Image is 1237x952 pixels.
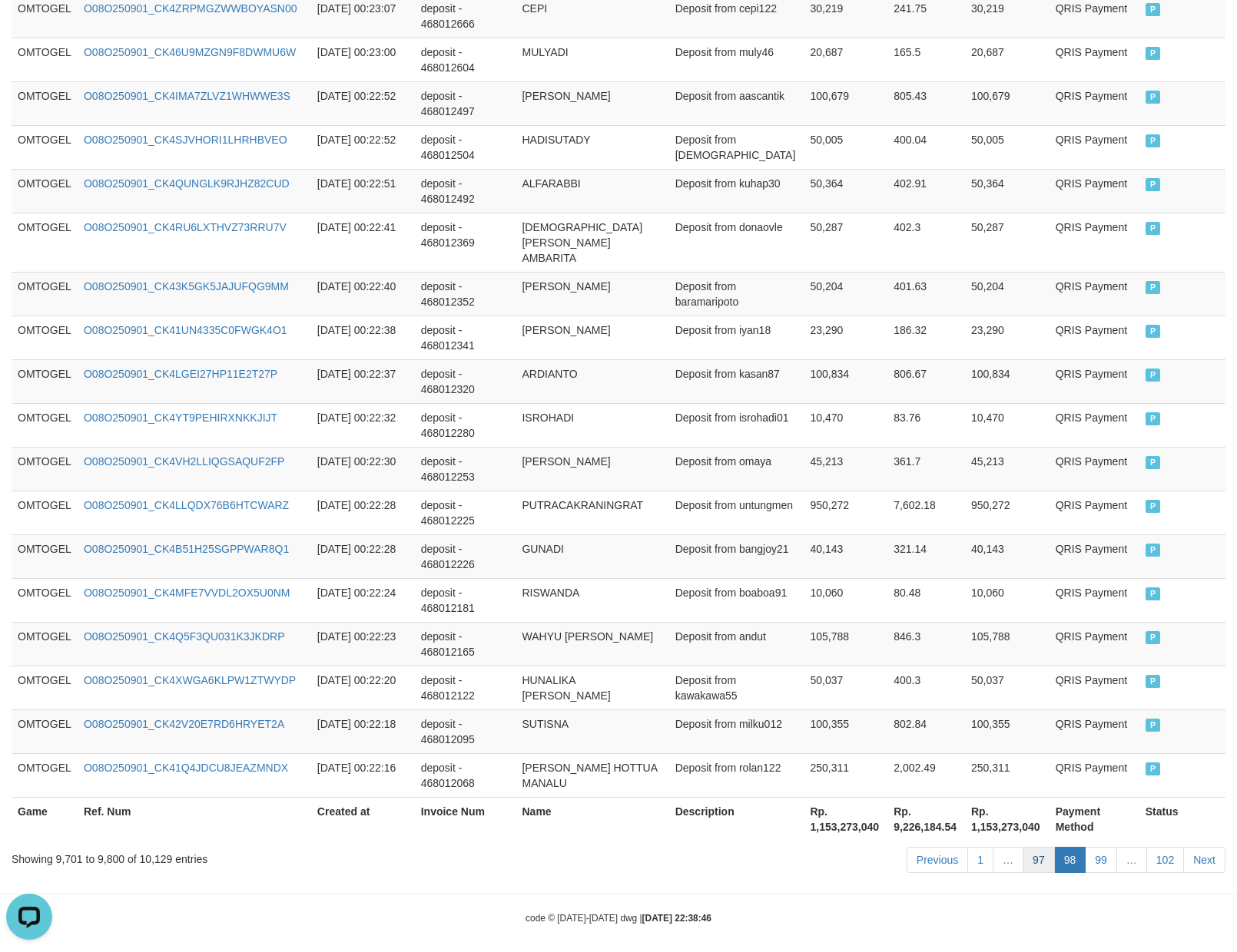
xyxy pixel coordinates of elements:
a: O08O250901_CK4RU6LXTHVZ73RRU7V [84,221,287,233]
td: QRIS Payment [1050,622,1139,666]
td: QRIS Payment [1050,491,1139,534]
a: O08O250901_CK4Q5F3QU031K3JKDRP [84,630,284,643]
span: PAID [1146,222,1161,235]
td: Deposit from rolan122 [669,753,804,797]
small: code © [DATE]-[DATE] dwg | [526,913,711,924]
td: OMTOGEL [12,534,78,578]
td: Deposit from muly46 [669,38,804,81]
td: OMTOGEL [12,38,78,81]
td: Deposit from aascantik [669,81,804,125]
td: 400.04 [887,125,965,169]
td: QRIS Payment [1050,753,1139,797]
td: [DATE] 00:22:23 [311,622,415,666]
td: deposit - 468012095 [415,709,516,753]
th: Created at [311,797,415,841]
th: Name [516,797,668,841]
span: PAID [1146,178,1161,191]
td: ALFARABBI [516,169,668,213]
td: QRIS Payment [1050,534,1139,578]
a: O08O250901_CK43K5GK5JAJUFQG9MM [84,280,289,293]
a: O08O250901_CK4QUNGLK9RJHZ82CUD [84,177,290,190]
td: Deposit from andut [669,622,804,666]
td: 23,290 [804,316,887,359]
td: 7,602.18 [887,491,965,534]
a: 97 [1023,847,1055,873]
td: OMTOGEL [12,666,78,709]
td: Deposit from baramaripoto [669,272,804,316]
td: 50,287 [965,213,1050,272]
td: [PERSON_NAME] [516,316,668,359]
td: QRIS Payment [1050,213,1139,272]
td: 45,213 [804,447,887,491]
span: PAID [1146,369,1161,382]
td: 20,687 [804,38,887,81]
td: QRIS Payment [1050,38,1139,81]
td: [DATE] 00:22:28 [311,534,415,578]
a: 99 [1085,847,1117,873]
td: Deposit from isrohadi01 [669,403,804,447]
td: Deposit from bangjoy21 [669,534,804,578]
td: 10,060 [965,578,1050,622]
td: deposit - 468012320 [415,359,516,403]
td: deposit - 468012341 [415,316,516,359]
a: O08O250901_CK4IMA7ZLVZ1WHWWE3S [84,90,290,102]
td: deposit - 468012068 [415,753,516,797]
td: [DATE] 00:22:37 [311,359,415,403]
span: PAID [1146,719,1161,732]
th: Rp. 1,153,273,040 [804,797,887,841]
td: Deposit from [DEMOGRAPHIC_DATA] [669,125,804,169]
td: GUNADI [516,534,668,578]
td: 100,834 [965,359,1050,403]
td: 100,834 [804,359,887,403]
a: 1 [967,847,993,873]
a: O08O250901_CK42V20E7RD6HRYET2A [84,718,284,730]
td: 802.84 [887,709,965,753]
td: deposit - 468012226 [415,534,516,578]
td: 401.63 [887,272,965,316]
td: 50,287 [804,213,887,272]
a: O08O250901_CK4LLQDX76B6HTCWARZ [84,499,289,511]
td: [DATE] 00:22:40 [311,272,415,316]
td: OMTOGEL [12,622,78,666]
td: [PERSON_NAME] [516,272,668,316]
th: Invoice Num [415,797,516,841]
td: [PERSON_NAME] [516,81,668,125]
td: [DATE] 00:22:20 [311,666,415,709]
td: 846.3 [887,622,965,666]
td: deposit - 468012497 [415,81,516,125]
td: 20,687 [965,38,1050,81]
td: OMTOGEL [12,359,78,403]
td: 50,204 [965,272,1050,316]
td: Deposit from untungmen [669,491,804,534]
td: 40,143 [965,534,1050,578]
td: [DATE] 00:22:52 [311,81,415,125]
td: 950,272 [965,491,1050,534]
a: Previous [907,847,968,873]
th: Game [12,797,78,841]
td: OMTOGEL [12,447,78,491]
td: 250,311 [804,753,887,797]
td: 2,002.49 [887,753,965,797]
span: PAID [1146,325,1161,338]
td: 45,213 [965,447,1050,491]
td: QRIS Payment [1050,81,1139,125]
td: QRIS Payment [1050,578,1139,622]
th: Payment Method [1050,797,1139,841]
a: 102 [1146,847,1184,873]
td: [DEMOGRAPHIC_DATA][PERSON_NAME] AMBARITA [516,213,668,272]
td: 50,037 [804,666,887,709]
a: O08O250901_CK4LGEI27HP11E2T27P [84,368,277,380]
td: deposit - 468012280 [415,403,516,447]
td: QRIS Payment [1050,403,1139,447]
span: PAID [1146,587,1161,600]
td: OMTOGEL [12,81,78,125]
a: O08O250901_CK41Q4JDCU8JEAZMNDX [84,762,288,774]
a: O08O250901_CK46U9MZGN9F8DWMU6W [84,46,296,58]
span: PAID [1146,500,1161,513]
td: [DATE] 00:22:28 [311,491,415,534]
td: 402.91 [887,169,965,213]
td: WAHYU [PERSON_NAME] [516,622,668,666]
td: HUNALIKA [PERSON_NAME] [516,666,668,709]
td: deposit - 468012181 [415,578,516,622]
td: deposit - 468012122 [415,666,516,709]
